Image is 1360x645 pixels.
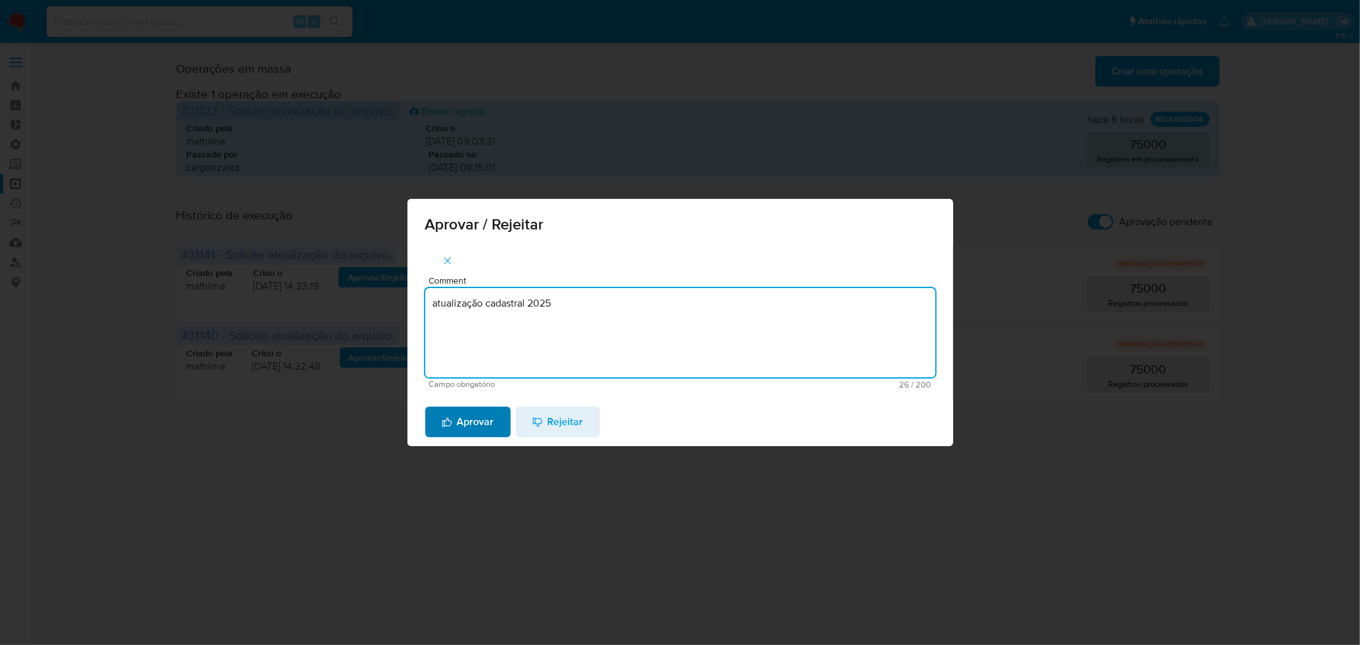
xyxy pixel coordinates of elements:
[425,217,935,232] span: Aprovar / Rejeitar
[532,408,583,436] span: Rejeitar
[429,276,939,286] span: Comment
[442,408,494,436] span: Aprovar
[680,380,932,389] span: Máximo 200 caracteres
[429,380,680,389] span: Campo obrigatório
[425,288,935,377] textarea: atualização cadastral 2025
[516,407,600,437] button: Rejeitar
[425,407,511,437] button: Aprovar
